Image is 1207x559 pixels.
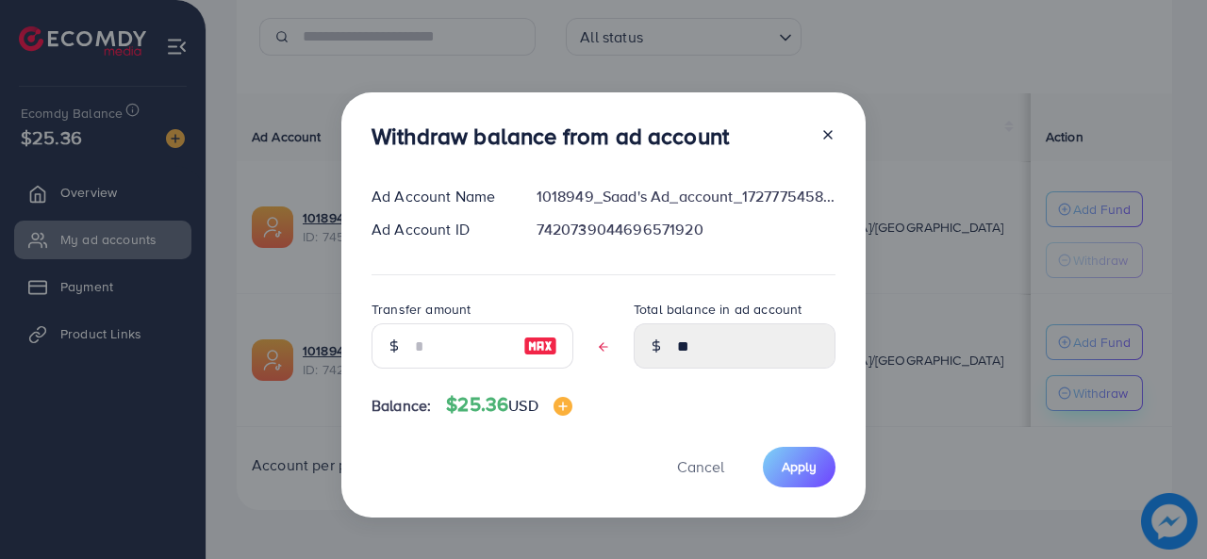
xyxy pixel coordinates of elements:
[653,447,748,487] button: Cancel
[782,457,817,476] span: Apply
[356,219,521,240] div: Ad Account ID
[372,395,431,417] span: Balance:
[521,186,851,207] div: 1018949_Saad's Ad_account_1727775458643
[634,300,802,319] label: Total balance in ad account
[677,456,724,477] span: Cancel
[523,335,557,357] img: image
[763,447,835,487] button: Apply
[521,219,851,240] div: 7420739044696571920
[446,393,571,417] h4: $25.36
[372,300,471,319] label: Transfer amount
[356,186,521,207] div: Ad Account Name
[508,395,537,416] span: USD
[372,123,729,150] h3: Withdraw balance from ad account
[554,397,572,416] img: image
